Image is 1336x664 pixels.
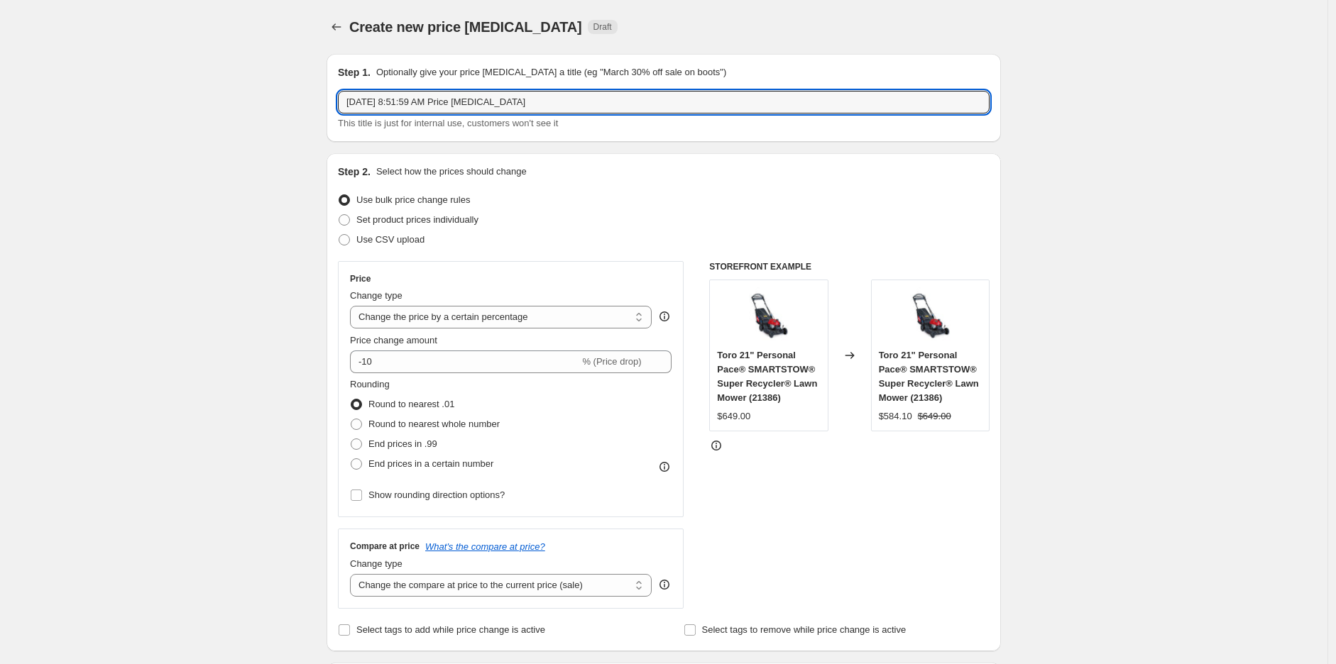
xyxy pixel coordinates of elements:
[356,194,470,205] span: Use bulk price change rules
[425,541,545,552] button: What's the compare at price?
[368,399,454,409] span: Round to nearest .01
[657,309,672,323] div: help
[717,409,750,424] div: $649.00
[717,350,817,403] span: Toro 21" Personal Pace® SMARTSTOW® Super Recycler® Lawn Mower (21386)
[350,541,420,552] h3: Compare at price
[350,350,579,373] input: -15
[879,350,979,403] span: Toro 21" Personal Pace® SMARTSTOW® Super Recycler® Lawn Mower (21386)
[338,165,371,179] h2: Step 2.
[327,17,346,37] button: Price change jobs
[356,214,478,225] span: Set product prices individually
[356,234,425,245] span: Use CSV upload
[350,290,403,301] span: Change type
[702,624,907,635] span: Select tags to remove while price change is active
[349,19,582,35] span: Create new price [MEDICAL_DATA]
[338,118,558,128] span: This title is just for internal use, customers won't see it
[918,409,951,424] strike: $649.00
[356,624,545,635] span: Select tags to add while price change is active
[368,438,437,449] span: End prices in .99
[338,65,371,79] h2: Step 1.
[593,21,612,33] span: Draft
[740,287,797,344] img: toro-walk-behind-mowers-toro-21-personal-pace-smartstow-super-recycler-lawn-mower-21386-tor-21386...
[338,91,990,114] input: 30% off holiday sale
[709,261,990,272] h6: STOREFRONT EXAMPLE
[376,165,527,179] p: Select how the prices should change
[376,65,726,79] p: Optionally give your price [MEDICAL_DATA] a title (eg "March 30% off sale on boots")
[582,356,641,367] span: % (Price drop)
[350,558,403,569] span: Change type
[902,287,958,344] img: toro-walk-behind-mowers-toro-21-personal-pace-smartstow-super-recycler-lawn-mower-21386-tor-21386...
[657,577,672,592] div: help
[879,409,912,424] div: $584.10
[368,419,500,429] span: Round to nearest whole number
[368,489,505,500] span: Show rounding direction options?
[350,379,390,389] span: Rounding
[350,273,371,284] h3: Price
[368,458,493,469] span: End prices in a certain number
[350,335,437,345] span: Price change amount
